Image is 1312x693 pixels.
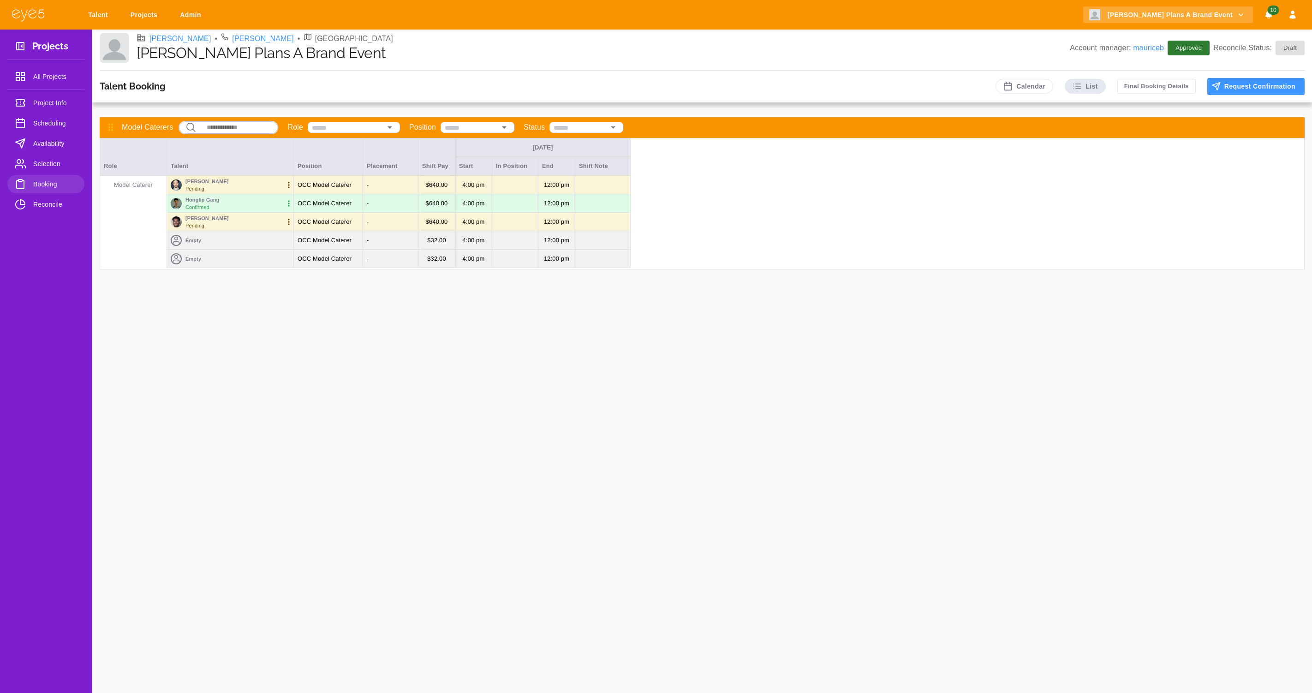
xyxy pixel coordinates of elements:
a: Booking [7,175,84,193]
p: $ 32.00 [427,254,446,263]
p: $ 640.00 [426,199,448,208]
p: Status [524,122,545,133]
p: 4:00 PM [456,234,492,246]
p: Confirmed [185,203,209,211]
p: 12:00 PM [537,197,576,209]
p: OCC Model Caterer [298,180,352,190]
img: 83e41d60-29e5-11f0-9cac-2be69bdfcf08 [171,179,182,191]
div: Talent [167,138,294,175]
p: [PERSON_NAME] [185,214,229,222]
a: Projects [125,6,167,24]
button: Final Booking Details [1117,79,1196,94]
span: Reconcile [33,199,77,210]
span: Project Info [33,97,77,108]
a: Scheduling [7,114,84,132]
p: OCC Model Caterer [298,236,352,245]
button: Notifications [1260,6,1277,24]
a: Reconcile [7,195,84,214]
p: - [367,180,369,190]
a: Availability [7,134,84,153]
h3: Projects [32,41,68,55]
p: Model Caterers [122,122,173,133]
p: OCC Model Caterer [298,199,352,208]
li: • [215,33,218,44]
p: Position [409,122,436,133]
div: Shift Note [575,157,631,175]
a: [PERSON_NAME] [149,33,211,44]
p: Pending [185,222,204,230]
h3: Talent Booking [100,81,166,92]
p: Empty [185,236,201,244]
a: mauriceb [1133,44,1164,52]
a: Talent [82,6,117,24]
img: Client logo [1089,9,1100,20]
p: 4:00 PM [456,253,492,265]
button: Calendar [996,79,1053,94]
span: 10 [1267,6,1279,15]
p: 12:00 PM [537,216,576,228]
img: eye5 [11,8,45,22]
p: 4:00 PM [456,216,492,228]
div: Shift Pay [418,138,455,175]
p: - [367,236,369,245]
p: Model Caterer [100,180,167,189]
a: Project Info [7,94,84,112]
h1: [PERSON_NAME] Plans A Brand Event [137,44,1070,62]
p: [GEOGRAPHIC_DATA] [315,33,393,44]
p: $ 32.00 [427,236,446,245]
p: $ 640.00 [426,180,448,190]
button: [PERSON_NAME] Plans A Brand Event [1083,6,1253,24]
p: 4:00 PM [456,179,492,191]
p: [PERSON_NAME] [185,177,229,185]
button: Open [607,121,620,134]
p: 12:00 PM [537,234,576,246]
button: Open [498,121,511,134]
p: Reconcile Status: [1213,41,1305,55]
a: Admin [174,6,210,24]
p: 4:00 PM [456,197,492,209]
img: Client logo [100,33,129,63]
div: Start [455,157,492,175]
div: In Position [492,157,538,175]
button: Request Confirmation [1207,78,1305,95]
span: Availability [33,138,77,149]
p: Pending [185,185,204,193]
div: End [538,157,575,175]
p: - [367,254,369,263]
span: Selection [33,158,77,169]
a: All Projects [7,67,84,86]
p: 12:00 PM [537,179,576,191]
a: Selection [7,155,84,173]
img: 1ca89b90-3d08-11f0-9cac-2be69bdfcf08 [171,198,182,209]
span: Draft [1278,43,1302,53]
button: Open [383,121,396,134]
button: List [1065,79,1106,94]
div: Placement [363,138,418,175]
p: - [367,199,369,208]
p: 12:00 PM [537,253,576,265]
span: Booking [33,179,77,190]
img: 3c0180b0-5dc4-11f0-b528-0be1b41b7ed8 [171,216,182,227]
div: [DATE] [459,143,626,152]
p: Honglip Gang [185,196,219,203]
a: [PERSON_NAME] [232,33,294,44]
p: - [367,217,369,227]
p: OCC Model Caterer [298,254,352,263]
p: Empty [185,255,201,263]
p: OCC Model Caterer [298,217,352,227]
li: • [298,33,300,44]
p: Account manager: [1070,42,1164,54]
p: Role [287,122,303,133]
span: All Projects [33,71,77,82]
span: Scheduling [33,118,77,129]
p: $ 640.00 [426,217,448,227]
div: Role [100,138,167,175]
div: Position [294,138,363,175]
span: Approved [1170,43,1207,53]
